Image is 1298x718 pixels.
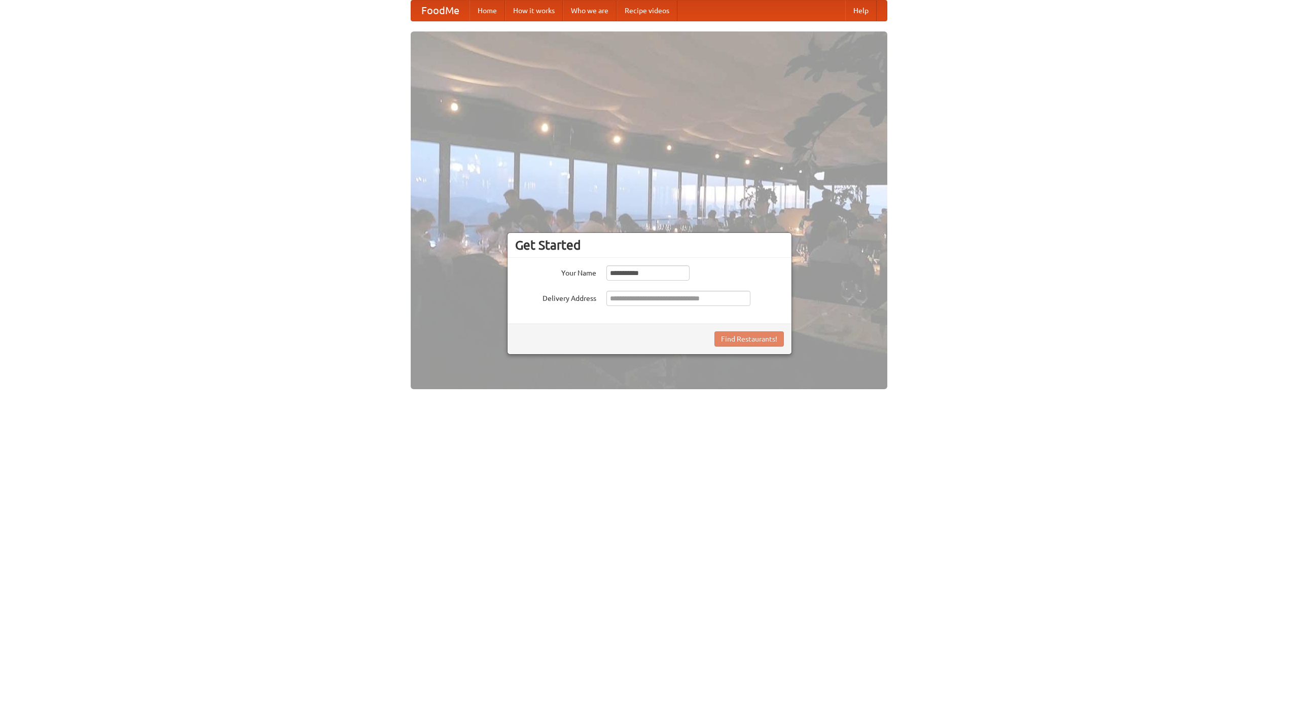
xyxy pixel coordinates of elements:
a: Help [845,1,877,21]
a: How it works [505,1,563,21]
h3: Get Started [515,237,784,253]
a: Home [470,1,505,21]
a: Who we are [563,1,617,21]
a: FoodMe [411,1,470,21]
label: Your Name [515,265,596,278]
label: Delivery Address [515,291,596,303]
button: Find Restaurants! [714,331,784,347]
a: Recipe videos [617,1,677,21]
